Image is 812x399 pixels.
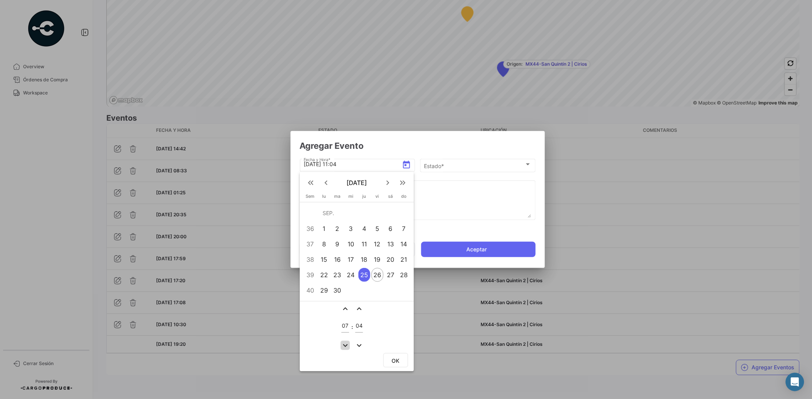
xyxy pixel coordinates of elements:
button: expand_more icon [355,341,364,350]
td: 2 de septiembre de 2025 [331,221,344,236]
div: 16 [331,253,344,266]
td: 38 [303,252,318,267]
td: 40 [303,283,318,298]
td: 11 de septiembre de 2025 [358,236,371,252]
div: 29 [318,283,330,297]
div: 7 [398,222,410,236]
div: 11 [358,237,370,251]
div: 24 [345,268,357,282]
td: 29 de septiembre de 2025 [318,283,331,298]
td: 12 de septiembre de 2025 [371,236,384,252]
span: OK [392,357,400,364]
td: 26 de septiembre de 2025 [371,267,384,283]
td: 13 de septiembre de 2025 [384,236,397,252]
td: 22 de septiembre de 2025 [318,267,331,283]
div: 8 [318,237,330,251]
div: 26 [372,268,383,282]
td: 28 de septiembre de 2025 [397,267,411,283]
div: 1 [318,222,330,236]
mat-icon: expand_less [355,304,364,313]
td: 14 de septiembre de 2025 [397,236,411,252]
td: 23 de septiembre de 2025 [331,267,344,283]
div: 28 [398,268,410,282]
th: miércoles [344,194,358,202]
td: 6 de septiembre de 2025 [384,221,397,236]
td: 4 de septiembre de 2025 [358,221,371,236]
td: 30 de septiembre de 2025 [331,283,344,298]
td: 36 [303,221,318,236]
mat-icon: keyboard_double_arrow_left [306,178,315,187]
td: 10 de septiembre de 2025 [344,236,358,252]
th: jueves [358,194,371,202]
div: 17 [345,253,357,266]
div: 13 [385,237,397,251]
td: 8 de septiembre de 2025 [318,236,331,252]
mat-icon: keyboard_arrow_right [383,178,392,187]
mat-icon: expand_less [341,304,350,313]
td: 5 de septiembre de 2025 [371,221,384,236]
button: OK [383,353,408,367]
td: SEP. [318,205,411,221]
mat-icon: keyboard_arrow_left [321,178,331,187]
div: 30 [331,283,344,297]
td: 1 de septiembre de 2025 [318,221,331,236]
td: 27 de septiembre de 2025 [384,267,397,283]
td: 16 de septiembre de 2025 [331,252,344,267]
td: 18 de septiembre de 2025 [358,252,371,267]
button: expand_more icon [341,341,350,350]
button: expand_less icon [355,304,364,313]
td: 21 de septiembre de 2025 [397,252,411,267]
div: 10 [345,237,357,251]
div: 5 [372,222,383,236]
div: 6 [385,222,397,236]
div: 22 [318,268,330,282]
td: 19 de septiembre de 2025 [371,252,384,267]
div: 12 [372,237,383,251]
td: 39 [303,267,318,283]
div: 9 [331,237,344,251]
td: 25 de septiembre de 2025 [358,267,371,283]
mat-icon: expand_more [355,341,364,350]
div: Abrir Intercom Messenger [786,373,804,391]
th: Sem [303,194,318,202]
td: 17 de septiembre de 2025 [344,252,358,267]
div: 14 [398,237,410,251]
div: 23 [331,268,344,282]
th: viernes [371,194,384,202]
button: expand_less icon [341,304,350,313]
div: 4 [358,222,370,236]
td: 24 de septiembre de 2025 [344,267,358,283]
div: 20 [385,253,397,266]
div: 25 [358,268,370,282]
th: sábado [384,194,397,202]
mat-icon: expand_more [341,341,350,350]
td: 9 de septiembre de 2025 [331,236,344,252]
th: domingo [397,194,411,202]
span: [DATE] [334,179,380,187]
div: 27 [385,268,397,282]
td: 20 de septiembre de 2025 [384,252,397,267]
div: 2 [331,222,344,236]
td: 37 [303,236,318,252]
div: 19 [372,253,383,266]
mat-icon: keyboard_double_arrow_right [398,178,408,187]
td: 3 de septiembre de 2025 [344,221,358,236]
td: 7 de septiembre de 2025 [397,221,411,236]
div: 15 [318,253,330,266]
th: lunes [318,194,331,202]
th: martes [331,194,344,202]
div: 18 [358,253,370,266]
td: 15 de septiembre de 2025 [318,252,331,267]
td: : [351,315,353,340]
div: 3 [345,222,357,236]
div: 21 [398,253,410,266]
